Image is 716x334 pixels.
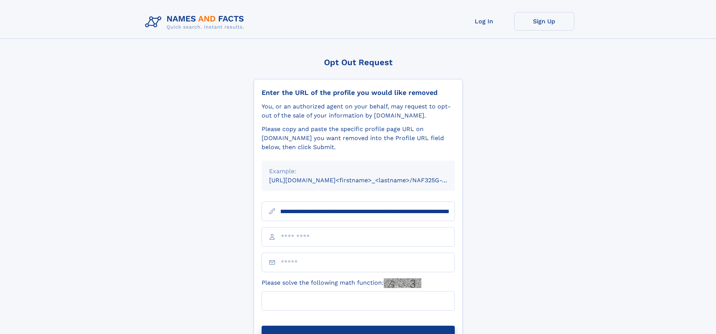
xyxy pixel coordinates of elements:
[262,125,455,152] div: Please copy and paste the specific profile page URL on [DOMAIN_NAME] you want removed into the Pr...
[514,12,574,31] a: Sign Up
[254,58,463,67] div: Opt Out Request
[142,12,250,32] img: Logo Names and Facts
[262,88,455,97] div: Enter the URL of the profile you would like removed
[262,102,455,120] div: You, or an authorized agent on your behalf, may request to opt-out of the sale of your informatio...
[454,12,514,31] a: Log In
[262,278,421,288] label: Please solve the following math function:
[269,167,447,176] div: Example:
[269,177,469,184] small: [URL][DOMAIN_NAME]<firstname>_<lastname>/NAF325G-xxxxxxxx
